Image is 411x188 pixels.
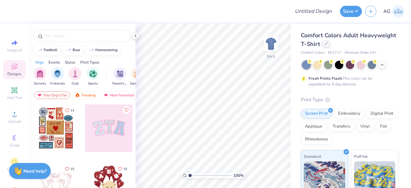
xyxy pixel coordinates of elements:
img: trend_line.gif [37,48,42,52]
div: This color can be expedited for 5 day delivery. [309,76,388,87]
img: Parent's Weekend Image [116,70,124,77]
div: Print Type [301,96,398,103]
img: trend_line.gif [89,48,94,52]
span: Comfort Colors Adult Heavyweight T-Shirt [301,31,396,48]
input: Untitled Design [290,5,337,18]
img: most_fav.gif [103,93,109,97]
span: Game Day [130,81,145,86]
div: filter for Parent's Weekend [112,67,127,86]
span: Puff Ink [354,153,368,160]
span: # C1717 [328,50,341,56]
span: Comfort Colors [301,50,325,56]
img: Back [265,37,277,50]
img: Sports Image [89,70,97,77]
span: Designs [7,71,22,76]
button: bear [63,45,83,55]
span: Image AI [7,48,22,53]
div: filter for Club [69,67,82,86]
span: Add Text [7,95,22,100]
span: Parent's Weekend [112,81,127,86]
span: Upload [8,119,21,124]
div: filter for Sorority [33,67,46,86]
span: Fraternity [50,81,65,86]
img: Fraternity Image [54,70,61,77]
div: Trending [72,91,99,99]
strong: Fresh Prints Flash: [309,76,343,81]
button: Save [340,6,362,17]
div: Most Favorited [101,91,137,99]
div: Vinyl [356,122,374,131]
span: 15 [70,167,74,171]
div: bear [73,48,80,52]
button: filter button [112,67,127,86]
div: Digital Print [366,109,398,119]
div: Styles [65,59,75,65]
button: Like [62,165,77,173]
button: filter button [50,67,65,86]
div: Embroidery [334,109,364,119]
div: football [44,48,57,52]
span: Sports [88,81,98,86]
img: most_fav.gif [37,93,42,97]
button: Like [115,165,130,173]
div: Orgs [35,59,44,65]
span: 10 [123,167,127,171]
span: 14 [70,109,74,112]
button: homecoming [85,45,120,55]
span: AG [383,8,390,15]
div: filter for Sports [86,67,99,86]
button: Like [62,106,77,115]
div: Transfers [328,122,354,131]
img: trend_line.gif [66,48,71,52]
div: Your Org's Fav [34,91,70,99]
img: Game Day Image [134,70,141,77]
img: Akshika Gurao [392,5,405,18]
div: Rhinestones [301,135,332,144]
button: Like [123,106,130,114]
button: football [34,45,60,55]
img: Sorority Image [36,70,44,77]
span: Club [72,81,79,86]
div: filter for Game Day [130,67,145,86]
span: Clipart & logos [3,166,26,177]
button: filter button [130,67,145,86]
button: filter button [69,67,82,86]
input: Try "Alpha" [44,33,127,39]
button: filter button [33,67,46,86]
span: 100 % [233,173,244,178]
strong: Need help? [23,168,47,174]
div: Events [48,59,60,65]
span: Minimum Order: 24 + [345,50,377,56]
div: Applique [301,122,327,131]
div: Screen Print [301,109,332,119]
div: homecoming [95,48,118,52]
img: trending.gif [75,93,80,97]
span: Sorority [34,81,46,86]
span: Greek [10,143,20,148]
button: filter button [86,67,99,86]
div: Foil [376,122,391,131]
div: filter for Fraternity [50,67,65,86]
div: Back [267,53,275,59]
img: Club Image [72,70,79,77]
a: AG [383,5,405,18]
span: Standard [304,153,321,160]
div: Print Types [80,59,100,65]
